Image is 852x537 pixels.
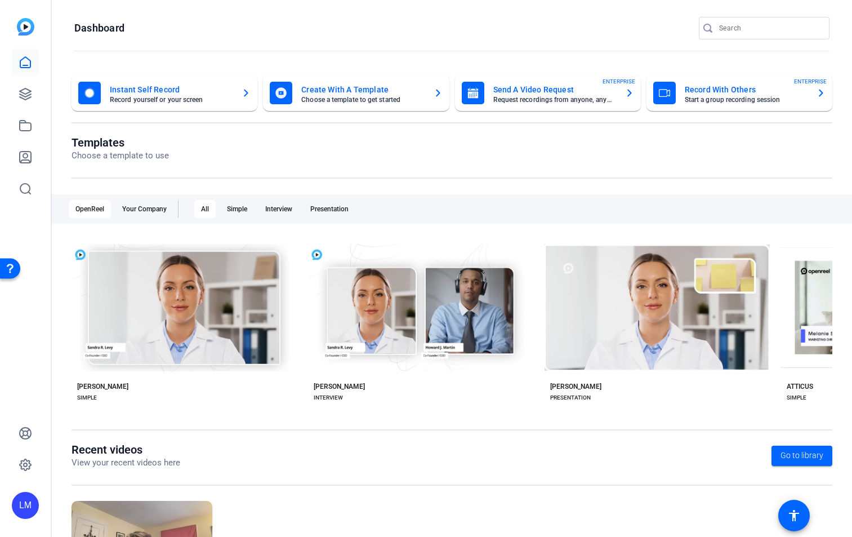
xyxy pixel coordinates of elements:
[110,96,233,103] mat-card-subtitle: Record yourself or your screen
[301,83,424,96] mat-card-title: Create With A Template
[72,75,257,111] button: Instant Self RecordRecord yourself or your screen
[110,83,233,96] mat-card-title: Instant Self Record
[69,200,111,218] div: OpenReel
[17,18,34,35] img: blue-gradient.svg
[220,200,254,218] div: Simple
[72,149,169,162] p: Choose a template to use
[304,200,355,218] div: Presentation
[72,443,180,456] h1: Recent videos
[455,75,641,111] button: Send A Video RequestRequest recordings from anyone, anywhereENTERPRISE
[72,456,180,469] p: View your recent videos here
[115,200,173,218] div: Your Company
[72,136,169,149] h1: Templates
[258,200,299,218] div: Interview
[685,83,808,96] mat-card-title: Record With Others
[314,382,365,391] div: [PERSON_NAME]
[780,450,823,461] span: Go to library
[787,509,801,522] mat-icon: accessibility
[550,393,591,402] div: PRESENTATION
[646,75,832,111] button: Record With OthersStart a group recording sessionENTERPRISE
[12,492,39,519] div: LM
[493,96,616,103] mat-card-subtitle: Request recordings from anyone, anywhere
[493,83,616,96] mat-card-title: Send A Video Request
[719,21,820,35] input: Search
[301,96,424,103] mat-card-subtitle: Choose a template to get started
[771,446,832,466] a: Go to library
[77,393,97,402] div: SIMPLE
[550,382,601,391] div: [PERSON_NAME]
[794,77,827,86] span: ENTERPRISE
[314,393,343,402] div: INTERVIEW
[685,96,808,103] mat-card-subtitle: Start a group recording session
[74,21,124,35] h1: Dashboard
[263,75,449,111] button: Create With A TemplateChoose a template to get started
[787,393,806,402] div: SIMPLE
[787,382,813,391] div: ATTICUS
[194,200,216,218] div: All
[603,77,635,86] span: ENTERPRISE
[77,382,128,391] div: [PERSON_NAME]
